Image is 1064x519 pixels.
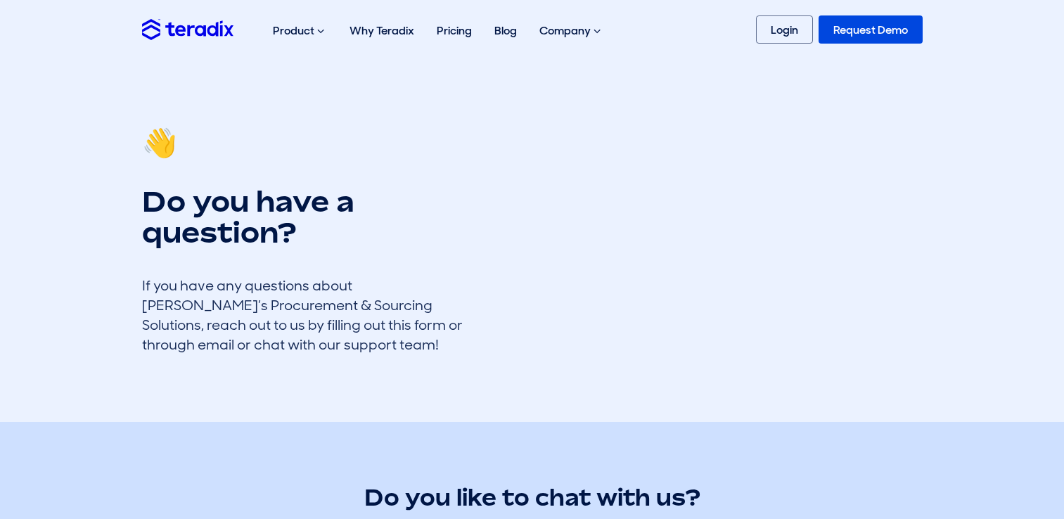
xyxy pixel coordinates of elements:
[142,186,480,248] h1: Do you have a question?
[425,8,483,53] a: Pricing
[142,482,923,513] h2: Do you like to chat with us?
[483,8,528,53] a: Blog
[338,8,425,53] a: Why Teradix
[142,19,233,39] img: Teradix logo
[142,127,480,158] h1: 👋
[756,15,813,44] a: Login
[142,276,480,354] div: If you have any questions about [PERSON_NAME]’s Procurement & Sourcing Solutions, reach out to us...
[262,8,338,53] div: Product
[819,15,923,44] a: Request Demo
[528,8,615,53] div: Company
